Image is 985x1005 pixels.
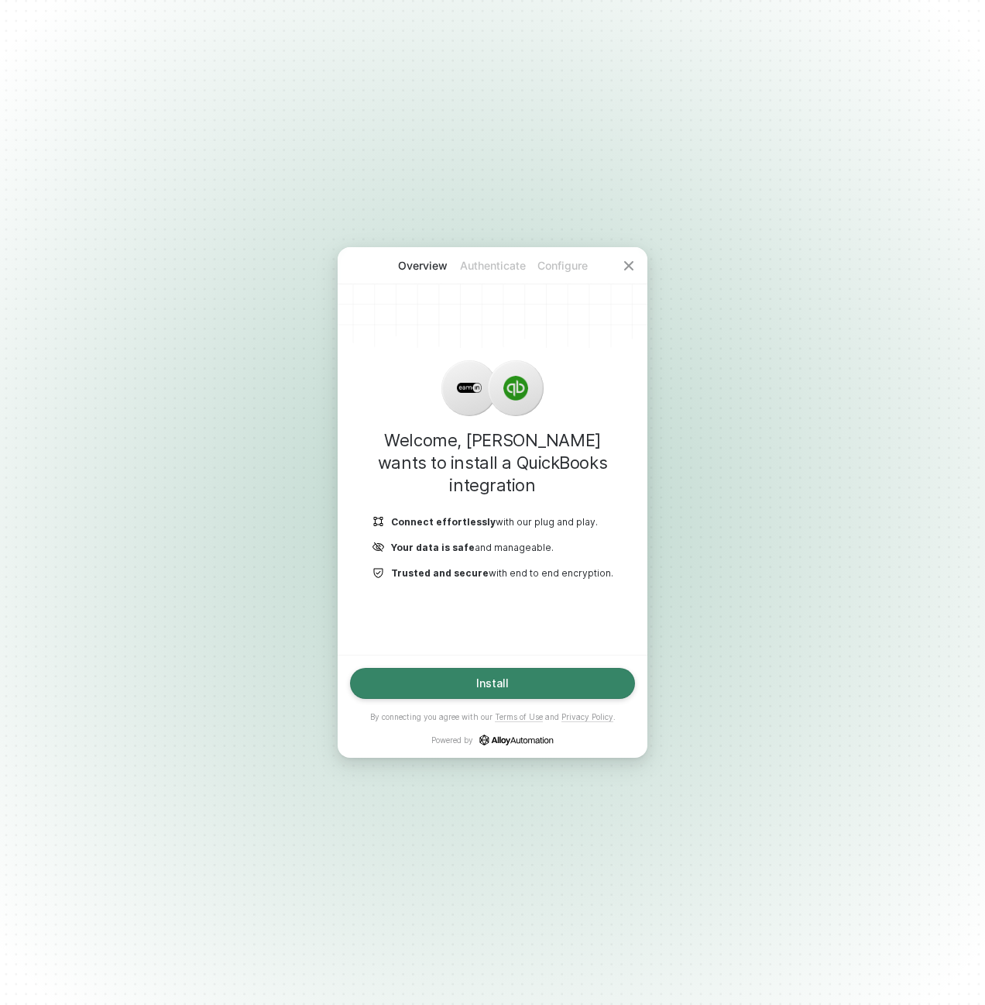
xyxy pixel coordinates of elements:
[388,258,458,274] p: Overview
[362,429,623,497] h1: Welcome, [PERSON_NAME] wants to install a QuickBooks integration
[372,541,385,554] img: icon
[457,376,482,401] img: icon
[431,735,554,745] p: Powered by
[476,677,509,690] div: Install
[495,712,543,722] a: Terms of Use
[350,668,635,699] button: Install
[391,566,613,580] p: with end to end encryption.
[370,711,616,722] p: By connecting you agree with our and .
[391,542,475,553] b: Your data is safe
[458,258,527,274] p: Authenticate
[391,541,554,554] p: and manageable.
[372,515,385,528] img: icon
[372,566,385,580] img: icon
[527,258,597,274] p: Configure
[479,735,554,745] a: icon-success
[561,712,613,722] a: Privacy Policy
[391,567,489,579] b: Trusted and secure
[391,515,598,528] p: with our plug and play.
[503,376,528,401] img: icon
[391,516,496,528] b: Connect effortlessly
[623,260,635,272] span: icon-close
